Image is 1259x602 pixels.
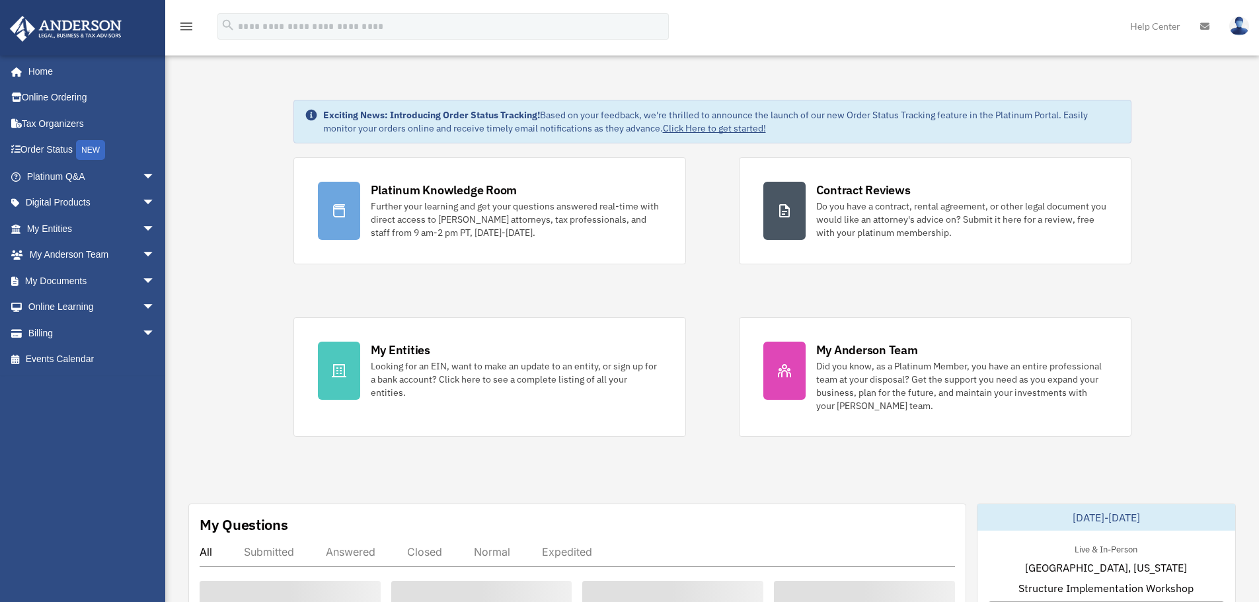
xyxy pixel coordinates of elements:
span: arrow_drop_down [142,163,169,190]
a: Online Learningarrow_drop_down [9,294,175,320]
span: arrow_drop_down [142,294,169,321]
span: [GEOGRAPHIC_DATA], [US_STATE] [1025,560,1187,576]
a: Billingarrow_drop_down [9,320,175,346]
a: Order StatusNEW [9,137,175,164]
span: arrow_drop_down [142,215,169,243]
span: arrow_drop_down [142,268,169,295]
span: Structure Implementation Workshop [1018,580,1194,596]
div: Looking for an EIN, want to make an update to an entity, or sign up for a bank account? Click her... [371,359,662,399]
a: menu [178,23,194,34]
i: search [221,18,235,32]
div: Contract Reviews [816,182,911,198]
a: Platinum Q&Aarrow_drop_down [9,163,175,190]
div: Did you know, as a Platinum Member, you have an entire professional team at your disposal? Get th... [816,359,1107,412]
img: Anderson Advisors Platinum Portal [6,16,126,42]
div: Submitted [244,545,294,558]
a: Home [9,58,169,85]
strong: Exciting News: Introducing Order Status Tracking! [323,109,540,121]
a: Platinum Knowledge Room Further your learning and get your questions answered real-time with dire... [293,157,686,264]
div: My Anderson Team [816,342,918,358]
div: Answered [326,545,375,558]
a: Contract Reviews Do you have a contract, rental agreement, or other legal document you would like... [739,157,1131,264]
div: Normal [474,545,510,558]
span: arrow_drop_down [142,242,169,269]
div: All [200,545,212,558]
div: Platinum Knowledge Room [371,182,517,198]
a: Events Calendar [9,346,175,373]
img: User Pic [1229,17,1249,36]
a: My Anderson Team Did you know, as a Platinum Member, you have an entire professional team at your... [739,317,1131,437]
a: My Anderson Teamarrow_drop_down [9,242,175,268]
a: Digital Productsarrow_drop_down [9,190,175,216]
a: Tax Organizers [9,110,175,137]
div: Live & In-Person [1064,541,1148,555]
a: My Documentsarrow_drop_down [9,268,175,294]
span: arrow_drop_down [142,320,169,347]
span: arrow_drop_down [142,190,169,217]
a: My Entities Looking for an EIN, want to make an update to an entity, or sign up for a bank accoun... [293,317,686,437]
a: Online Ordering [9,85,175,111]
div: My Entities [371,342,430,358]
a: Click Here to get started! [663,122,766,134]
div: Closed [407,545,442,558]
div: My Questions [200,515,288,535]
div: Further your learning and get your questions answered real-time with direct access to [PERSON_NAM... [371,200,662,239]
div: Based on your feedback, we're thrilled to announce the launch of our new Order Status Tracking fe... [323,108,1120,135]
div: Do you have a contract, rental agreement, or other legal document you would like an attorney's ad... [816,200,1107,239]
a: My Entitiesarrow_drop_down [9,215,175,242]
div: NEW [76,140,105,160]
div: [DATE]-[DATE] [977,504,1235,531]
i: menu [178,19,194,34]
div: Expedited [542,545,592,558]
